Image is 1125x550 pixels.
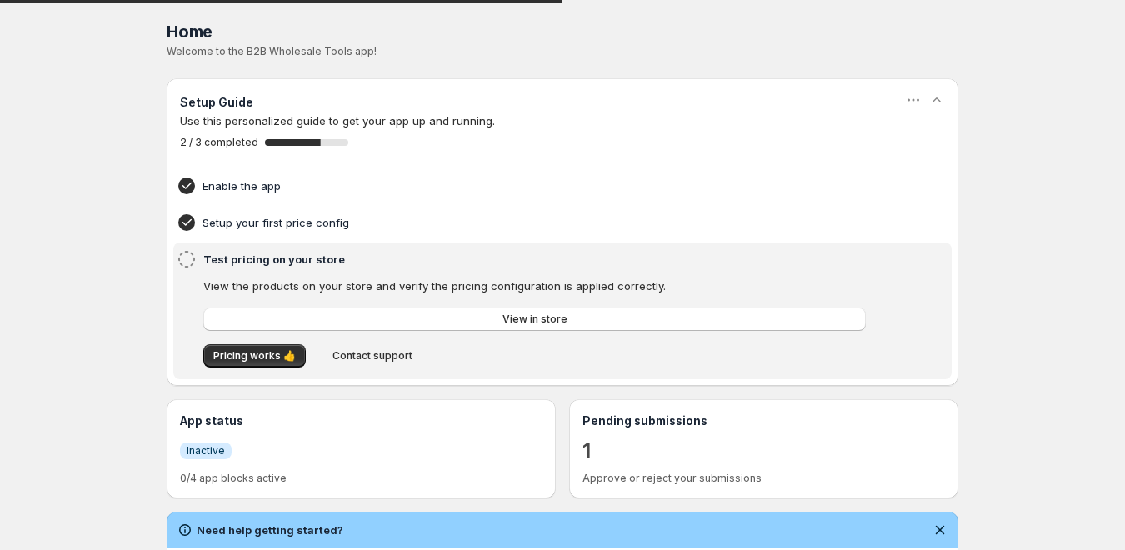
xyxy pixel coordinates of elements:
p: Welcome to the B2B Wholesale Tools app! [167,45,958,58]
p: Use this personalized guide to get your app up and running. [180,112,945,129]
p: View the products on your store and verify the pricing configuration is applied correctly. [203,277,866,294]
button: Dismiss notification [928,518,952,542]
span: Home [167,22,212,42]
span: View in store [502,312,567,326]
h4: Setup your first price config [202,214,871,231]
span: 2 / 3 completed [180,136,258,149]
h4: Enable the app [202,177,871,194]
a: View in store [203,307,866,331]
h3: Pending submissions [582,412,945,429]
button: Pricing works 👍 [203,344,306,367]
a: InfoInactive [180,442,232,459]
h2: Need help getting started? [197,522,343,538]
h3: App status [180,412,542,429]
h3: Setup Guide [180,94,253,111]
span: Contact support [332,349,412,362]
span: Inactive [187,444,225,457]
p: 0/4 app blocks active [180,472,542,485]
button: Contact support [322,344,422,367]
a: 1 [582,437,591,464]
h4: Test pricing on your store [203,251,871,267]
p: Approve or reject your submissions [582,472,945,485]
span: Pricing works 👍 [213,349,296,362]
